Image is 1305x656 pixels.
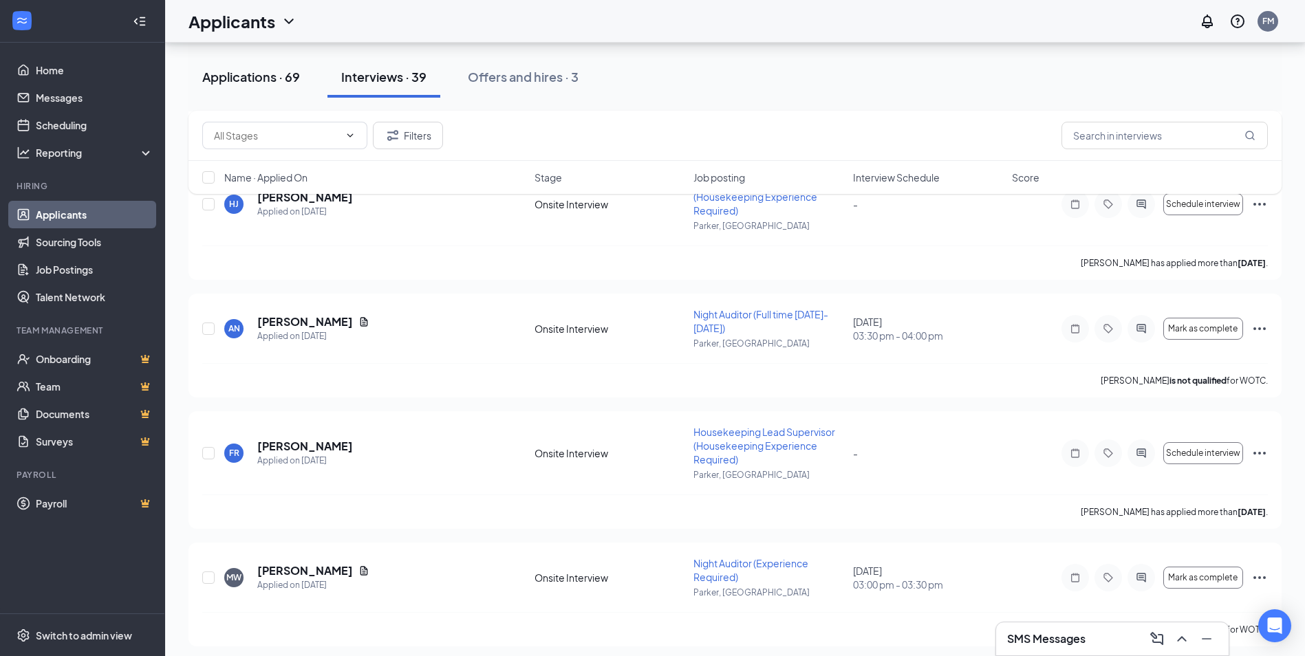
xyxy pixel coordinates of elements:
span: 03:00 pm - 03:30 pm [853,578,1004,591]
span: Stage [535,171,562,184]
div: Applied on [DATE] [257,454,353,468]
svg: QuestionInfo [1229,13,1246,30]
button: Mark as complete [1163,567,1243,589]
svg: Ellipses [1251,569,1268,586]
p: Parker, [GEOGRAPHIC_DATA] [693,587,844,598]
b: [DATE] [1238,507,1266,517]
div: Team Management [17,325,151,336]
svg: ChevronDown [281,13,297,30]
div: Offers and hires · 3 [468,68,579,85]
div: Applied on [DATE] [257,329,369,343]
a: Applicants [36,201,153,228]
a: Job Postings [36,256,153,283]
div: Applications · 69 [202,68,300,85]
h5: [PERSON_NAME] [257,563,353,578]
svg: Tag [1100,323,1117,334]
p: [PERSON_NAME] for WOTC. [1101,375,1268,386]
div: Interviews · 39 [341,68,427,85]
div: Payroll [17,469,151,481]
span: - [853,198,858,210]
span: Name · Applied On [224,171,308,184]
svg: Document [358,565,369,576]
a: TeamCrown [36,373,153,400]
input: Search in interviews [1061,122,1268,149]
b: is not qualified [1169,375,1227,386]
div: [DATE] [853,315,1004,342]
svg: Ellipses [1251,320,1268,337]
svg: ActiveChat [1133,448,1150,459]
span: Night Auditor (Full time [DATE]-[DATE]) [693,308,828,334]
svg: ChevronDown [345,130,356,141]
svg: Note [1067,572,1083,583]
button: Mark as complete [1163,318,1243,340]
h1: Applicants [188,10,275,33]
div: Reporting [36,146,154,160]
span: 03:30 pm - 04:00 pm [853,329,1004,342]
a: SurveysCrown [36,428,153,455]
span: Night Auditor (Experience Required) [693,557,808,583]
p: [PERSON_NAME] has applied more than . [1081,506,1268,518]
p: [PERSON_NAME] has applied more than . [1081,257,1268,269]
h5: [PERSON_NAME] [257,314,353,329]
a: Messages [36,84,153,111]
a: DocumentsCrown [36,400,153,428]
a: OnboardingCrown [36,345,153,373]
svg: Minimize [1198,631,1215,647]
svg: ChevronUp [1174,631,1190,647]
svg: ComposeMessage [1149,631,1165,647]
h5: [PERSON_NAME] [257,439,353,454]
a: Home [36,56,153,84]
a: Sourcing Tools [36,228,153,256]
svg: Tag [1100,448,1117,459]
button: Minimize [1196,628,1218,650]
div: Open Intercom Messenger [1258,609,1291,642]
div: Switch to admin view [36,628,132,642]
button: ChevronUp [1171,628,1193,650]
div: FM [1262,15,1274,27]
span: Interview Schedule [853,171,940,184]
div: Onsite Interview [535,446,685,460]
div: Applied on [DATE] [257,205,353,219]
span: Mark as complete [1168,324,1238,334]
svg: ActiveChat [1133,572,1150,583]
div: [DATE] [853,564,1004,591]
a: PayrollCrown [36,490,153,517]
div: AN [228,322,240,334]
span: Housekeeping Lead Supervisor (Housekeeping Experience Required) [693,426,835,466]
span: - [853,447,858,459]
svg: Note [1067,323,1083,334]
div: Applied on [DATE] [257,578,369,592]
div: FR [229,447,239,459]
span: Job posting [693,171,745,184]
span: Mark as complete [1168,573,1238,582]
div: Hiring [17,180,151,192]
svg: ActiveChat [1133,323,1150,334]
b: [DATE] [1238,258,1266,268]
svg: Document [358,316,369,327]
svg: Settings [17,628,30,642]
span: Schedule interview [1166,448,1240,458]
svg: WorkstreamLogo [15,14,29,28]
h3: SMS Messages [1007,631,1086,646]
a: Scheduling [36,111,153,139]
div: MW [226,571,241,583]
div: Onsite Interview [535,322,685,336]
button: Schedule interview [1163,442,1243,464]
svg: Analysis [17,146,30,160]
p: Parker, [GEOGRAPHIC_DATA] [693,338,844,349]
svg: Notifications [1199,13,1216,30]
svg: Filter [385,127,401,144]
p: Parker, [GEOGRAPHIC_DATA] [693,469,844,481]
svg: Collapse [133,14,147,28]
button: Filter Filters [373,122,443,149]
svg: Ellipses [1251,445,1268,461]
a: Talent Network [36,283,153,311]
input: All Stages [214,128,339,143]
svg: MagnifyingGlass [1244,130,1255,141]
svg: Note [1067,448,1083,459]
p: Parker, [GEOGRAPHIC_DATA] [693,220,844,232]
div: Onsite Interview [535,571,685,584]
svg: Tag [1100,572,1117,583]
span: Score [1012,171,1039,184]
button: ComposeMessage [1146,628,1168,650]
